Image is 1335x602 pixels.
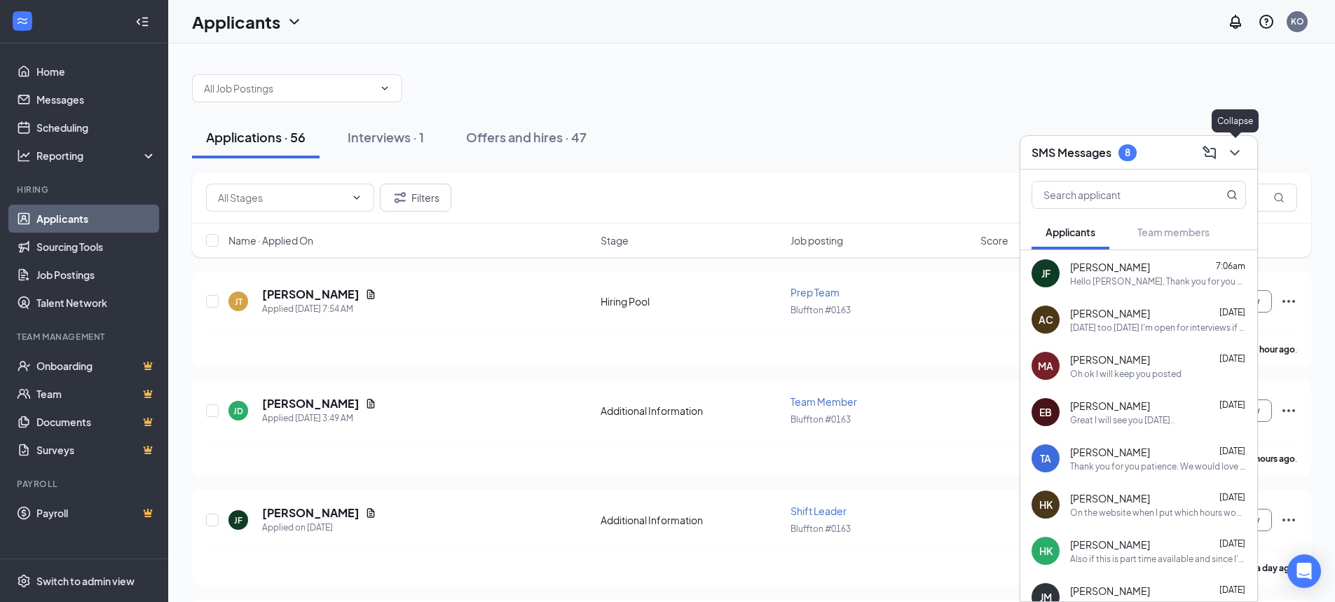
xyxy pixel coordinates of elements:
[36,114,156,142] a: Scheduling
[233,405,243,417] div: JD
[1226,144,1243,161] svg: ChevronDown
[36,380,156,408] a: TeamCrown
[380,184,451,212] button: Filter Filters
[1258,13,1275,30] svg: QuestionInfo
[1201,144,1218,161] svg: ComposeMessage
[1070,553,1246,565] div: Also if this is part time available and since I'm in school, would I be able to do different hour...
[348,128,424,146] div: Interviews · 1
[135,15,149,29] svg: Collapse
[790,505,847,517] span: Shift Leader
[1280,293,1297,310] svg: Ellipses
[1040,451,1051,465] div: TA
[790,524,851,534] span: Bluffton #0163
[17,574,31,588] svg: Settings
[351,192,362,203] svg: ChevronDown
[36,352,156,380] a: OnboardingCrown
[1070,538,1150,552] span: [PERSON_NAME]
[365,507,376,519] svg: Document
[1070,584,1150,598] span: [PERSON_NAME]
[1070,399,1150,413] span: [PERSON_NAME]
[1039,498,1053,512] div: HK
[1039,405,1052,419] div: EB
[790,233,843,247] span: Job posting
[1212,109,1259,132] div: Collapse
[262,505,360,521] h5: [PERSON_NAME]
[980,233,1008,247] span: Score
[36,289,156,317] a: Talent Network
[1291,15,1304,27] div: KO
[601,233,629,247] span: Stage
[228,233,313,247] span: Name · Applied On
[1219,538,1245,549] span: [DATE]
[235,296,242,308] div: JT
[36,436,156,464] a: SurveysCrown
[17,149,31,163] svg: Analysis
[1070,507,1246,519] div: On the website when I put which hours would work, there was only what I assume to be morning and ...
[601,404,782,418] div: Additional Information
[1039,313,1053,327] div: AC
[286,13,303,30] svg: ChevronDown
[17,184,153,196] div: Hiring
[1219,446,1245,456] span: [DATE]
[790,414,851,425] span: Bluffton #0163
[15,14,29,28] svg: WorkstreamLogo
[36,85,156,114] a: Messages
[1280,512,1297,528] svg: Ellipses
[1046,226,1095,238] span: Applicants
[36,149,157,163] div: Reporting
[1125,146,1130,158] div: 8
[262,302,376,316] div: Applied [DATE] 7:54 AM
[1070,414,1175,426] div: Great I will see you [DATE]..
[1070,368,1182,380] div: Oh ok I will keep you posted
[1273,192,1285,203] svg: MagnifyingGlass
[1227,13,1244,30] svg: Notifications
[1224,142,1246,164] button: ChevronDown
[218,190,345,205] input: All Stages
[790,286,840,299] span: Prep Team
[1039,544,1053,558] div: HK
[1070,260,1150,274] span: [PERSON_NAME]
[1280,402,1297,419] svg: Ellipses
[790,305,851,315] span: Bluffton #0163
[1070,306,1150,320] span: [PERSON_NAME]
[36,57,156,85] a: Home
[36,205,156,233] a: Applicants
[379,83,390,94] svg: ChevronDown
[601,513,782,527] div: Additional Information
[36,408,156,436] a: DocumentsCrown
[36,499,156,527] a: PayrollCrown
[1219,492,1245,502] span: [DATE]
[1219,353,1245,364] span: [DATE]
[262,411,376,425] div: Applied [DATE] 3:49 AM
[1032,182,1198,208] input: Search applicant
[1226,189,1238,200] svg: MagnifyingGlass
[1219,584,1245,595] span: [DATE]
[466,128,587,146] div: Offers and hires · 47
[36,574,135,588] div: Switch to admin view
[36,261,156,289] a: Job Postings
[1219,399,1245,410] span: [DATE]
[1216,261,1245,271] span: 7:06am
[1038,359,1053,373] div: MA
[262,521,376,535] div: Applied on [DATE]
[392,189,409,206] svg: Filter
[1249,453,1295,464] b: 6 hours ago
[1070,491,1150,505] span: [PERSON_NAME]
[17,331,153,343] div: Team Management
[204,81,374,96] input: All Job Postings
[1219,307,1245,317] span: [DATE]
[1070,460,1246,472] div: Thank you for you patience. We would love to have you come in for an interview. Would you be avai...
[1137,226,1210,238] span: Team members
[17,478,153,490] div: Payroll
[601,294,782,308] div: Hiring Pool
[365,289,376,300] svg: Document
[790,395,857,408] span: Team Member
[1070,275,1246,287] div: Hello [PERSON_NAME], Thank you for you patience. We would love to have you come in for an intervi...
[1041,266,1050,280] div: JF
[365,398,376,409] svg: Document
[206,128,306,146] div: Applications · 56
[1070,353,1150,367] span: [PERSON_NAME]
[262,287,360,302] h5: [PERSON_NAME]
[1287,554,1321,588] div: Open Intercom Messenger
[1248,344,1295,355] b: an hour ago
